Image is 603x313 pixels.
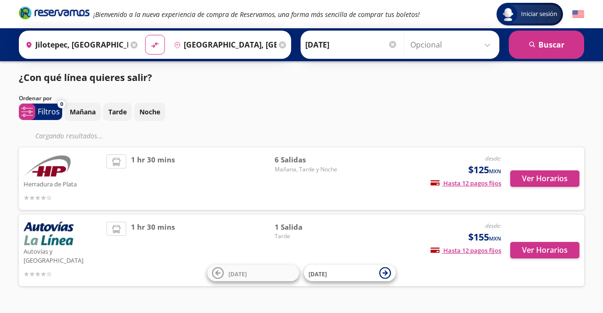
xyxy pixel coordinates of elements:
[139,107,160,117] p: Noche
[19,6,90,23] a: Brand Logo
[304,265,396,281] button: [DATE]
[19,71,152,85] p: ¿Con qué línea quieres salir?
[103,103,132,121] button: Tarde
[24,178,102,189] p: Herradura de Plata
[170,33,277,56] input: Buscar Destino
[309,270,327,278] span: [DATE]
[38,106,60,117] p: Filtros
[24,245,102,265] p: Autovías y [GEOGRAPHIC_DATA]
[431,179,501,187] span: Hasta 12 pagos fijos
[510,242,579,258] button: Ver Horarios
[468,163,501,177] span: $125
[131,222,175,279] span: 1 hr 30 mins
[35,131,103,140] em: Cargando resultados ...
[24,154,71,178] img: Herradura de Plata
[275,165,341,174] span: Mañana, Tarde y Noche
[275,222,341,233] span: 1 Salida
[93,10,420,19] em: ¡Bienvenido a la nueva experiencia de compra de Reservamos, una forma más sencilla de comprar tus...
[275,154,341,165] span: 6 Salidas
[19,6,90,20] i: Brand Logo
[572,8,584,20] button: English
[70,107,96,117] p: Mañana
[275,232,341,241] span: Tarde
[509,31,584,59] button: Buscar
[517,9,561,19] span: Iniciar sesión
[489,235,501,242] small: MXN
[24,222,73,245] img: Autovías y La Línea
[19,104,62,120] button: 0Filtros
[19,94,52,103] p: Ordenar por
[60,100,63,108] span: 0
[485,154,501,162] em: desde:
[22,33,128,56] input: Buscar Origen
[134,103,165,121] button: Noche
[510,170,579,187] button: Ver Horarios
[228,270,247,278] span: [DATE]
[65,103,101,121] button: Mañana
[108,107,127,117] p: Tarde
[305,33,398,56] input: Elegir Fecha
[410,33,495,56] input: Opcional
[485,222,501,230] em: desde:
[207,265,299,281] button: [DATE]
[489,168,501,175] small: MXN
[131,154,175,203] span: 1 hr 30 mins
[431,246,501,255] span: Hasta 12 pagos fijos
[468,230,501,244] span: $155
